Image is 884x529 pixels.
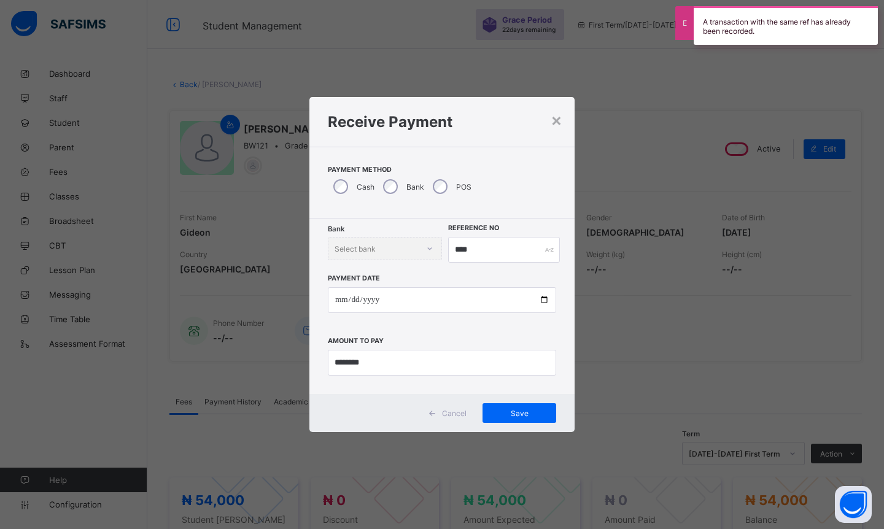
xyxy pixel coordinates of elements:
[357,182,374,191] label: Cash
[448,224,499,232] label: Reference No
[328,166,556,174] span: Payment Method
[456,182,471,191] label: POS
[442,409,467,418] span: Cancel
[406,182,424,191] label: Bank
[551,109,562,130] div: ×
[328,337,384,345] label: Amount to pay
[328,225,344,233] span: Bank
[328,113,556,131] h1: Receive Payment
[328,274,380,282] label: Payment Date
[835,486,872,523] button: Open asap
[694,6,878,45] div: A transaction with the same ref has already been recorded.
[492,409,547,418] span: Save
